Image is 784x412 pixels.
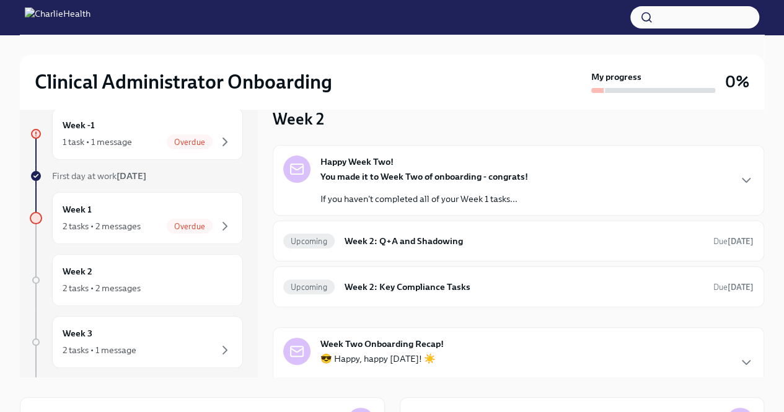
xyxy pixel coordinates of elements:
strong: Happy Week Two! [320,156,394,168]
h6: Week 1 [63,203,92,216]
a: Week 12 tasks • 2 messagesOverdue [30,192,243,244]
a: Week 22 tasks • 2 messages [30,254,243,306]
span: Upcoming [283,237,335,246]
div: 1 task • 1 message [63,136,132,148]
strong: My progress [591,71,641,83]
span: First day at work [52,170,146,182]
div: 2 tasks • 2 messages [63,220,141,232]
span: Overdue [167,222,213,231]
span: September 16th, 2025 07:00 [713,235,754,247]
a: UpcomingWeek 2: Q+A and ShadowingDue[DATE] [283,231,754,251]
h6: Week 2: Key Compliance Tasks [345,280,703,294]
div: 2 tasks • 1 message [63,344,136,356]
span: September 16th, 2025 07:00 [713,281,754,293]
h3: 0% [725,71,749,93]
strong: [DATE] [117,170,146,182]
span: Upcoming [283,283,335,292]
strong: Week Two Onboarding Recap! [320,338,444,350]
h3: Week 2 [273,108,324,130]
h6: Week 3 [63,327,92,340]
h6: Week 2: Q+A and Shadowing [345,234,703,248]
h6: Week 2 [63,265,92,278]
a: Week 32 tasks • 1 message [30,316,243,368]
strong: You made it to Week Two of onboarding - congrats! [320,171,528,182]
a: UpcomingWeek 2: Key Compliance TasksDue[DATE] [283,277,754,297]
span: Due [713,283,754,292]
div: 2 tasks • 2 messages [63,282,141,294]
p: If you haven't completed all of your Week 1 tasks... [320,193,528,205]
strong: [DATE] [728,283,754,292]
a: First day at work[DATE] [30,170,243,182]
h6: Week -1 [63,118,95,132]
span: Overdue [167,138,213,147]
strong: [DATE] [728,237,754,246]
img: CharlieHealth [25,7,90,27]
a: Week -11 task • 1 messageOverdue [30,108,243,160]
span: Due [713,237,754,246]
h2: Clinical Administrator Onboarding [35,69,332,94]
p: Week Two of Charlie Health onboarding is wrapping up and you've proven... [320,375,617,387]
p: 😎 Happy, happy [DATE]! ☀️ [320,353,617,365]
